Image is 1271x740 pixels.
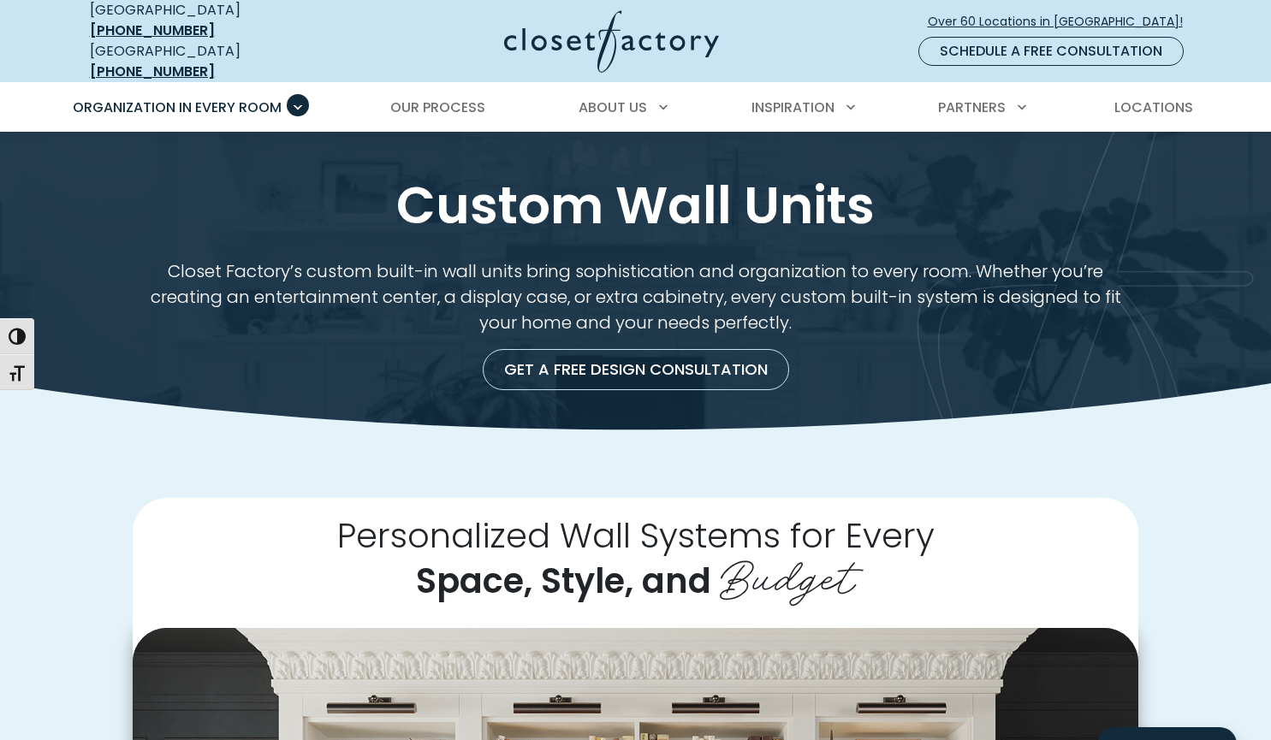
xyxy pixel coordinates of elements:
[61,84,1211,132] nav: Primary Menu
[938,98,1006,117] span: Partners
[720,539,855,607] span: Budget
[1114,98,1193,117] span: Locations
[390,98,485,117] span: Our Process
[579,98,647,117] span: About Us
[751,98,834,117] span: Inspiration
[337,512,935,559] span: Personalized Wall Systems for Every
[918,37,1184,66] a: Schedule a Free Consultation
[90,41,338,82] div: [GEOGRAPHIC_DATA]
[928,13,1197,31] span: Over 60 Locations in [GEOGRAPHIC_DATA]!
[86,173,1185,238] h1: Custom Wall Units
[73,98,282,117] span: Organization in Every Room
[90,21,215,40] a: [PHONE_NUMBER]
[504,10,719,73] img: Closet Factory Logo
[927,7,1197,37] a: Over 60 Locations in [GEOGRAPHIC_DATA]!
[133,258,1138,335] p: Closet Factory’s custom built-in wall units bring sophistication and organization to every room. ...
[416,557,711,605] span: Space, Style, and
[90,62,215,81] a: [PHONE_NUMBER]
[483,349,789,390] a: Get a Free Design Consultation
